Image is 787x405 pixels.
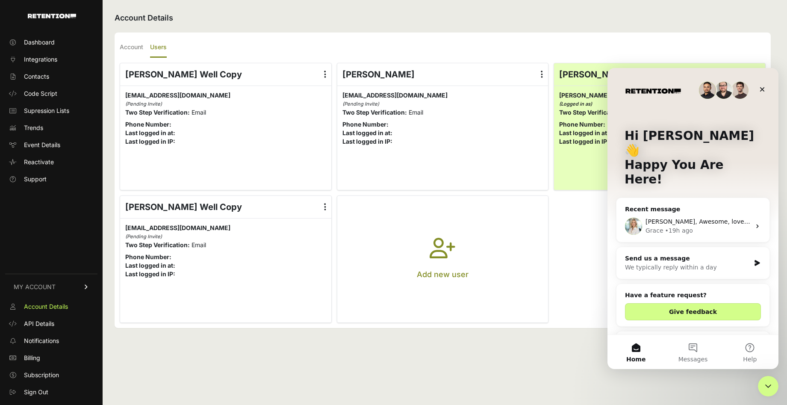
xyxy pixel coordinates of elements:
span: MY ACCOUNT [14,283,56,291]
span: Event Details [24,141,60,149]
i: (Pending Invite) [125,234,162,239]
div: • 19h ago [58,158,85,167]
a: Billing [5,351,97,365]
span: Billing [24,354,40,362]
span: [EMAIL_ADDRESS][DOMAIN_NAME] [125,224,230,231]
label: Account [120,38,143,58]
img: Retention.com [28,14,76,18]
div: [PERSON_NAME] Well Copy [120,196,331,218]
span: Home [19,288,38,294]
h2: Have a feature request? [18,223,153,232]
a: Notifications [5,334,97,348]
a: Event Details [5,138,97,152]
strong: Two Step Verification: [125,109,190,116]
a: Sign Out [5,385,97,399]
a: Subscription [5,368,97,382]
div: Send us a messageWe typically reply within a day [9,179,162,211]
div: [PERSON_NAME] [337,63,548,86]
button: Give feedback [18,235,153,252]
span: Reactivate [24,158,54,166]
a: Contacts [5,70,97,83]
a: Support [5,172,97,186]
a: Trends [5,121,97,135]
span: Subscription [24,371,59,379]
i: (Pending Invite) [125,101,162,107]
span: [PERSON_NAME], Awesome, love to hear it! Please provide [PERSON_NAME] Manager access to [EMAIL_AD... [38,150,766,157]
strong: Two Step Verification: [559,109,624,116]
a: Integrations [5,53,97,66]
label: Users [150,38,167,58]
i: (Logged in as) [559,101,592,107]
strong: Two Step Verification: [125,241,190,248]
span: Email [409,109,423,116]
span: [EMAIL_ADDRESS][DOMAIN_NAME] [342,92,448,99]
div: We typically reply within a day [18,195,143,204]
a: Dashboard [5,35,97,49]
span: Help [136,288,149,294]
span: Account Details [24,302,68,311]
iframe: Intercom live chat [607,68,778,369]
i: (Pending Invite) [342,101,379,107]
button: Messages [57,267,114,301]
span: Sign Out [24,388,48,396]
span: [EMAIL_ADDRESS][DOMAIN_NAME] [125,92,230,99]
p: Add new user [417,269,469,281]
span: Integrations [24,55,57,64]
strong: Last logged in IP: [559,138,609,145]
span: Email [192,109,206,116]
span: API Details [24,319,54,328]
span: Code Script [24,89,57,98]
strong: Last logged in IP: [125,270,175,278]
strong: Phone Number: [125,253,171,260]
button: Help [114,267,171,301]
a: Reactivate [5,155,97,169]
span: Contacts [24,72,49,81]
span: Trends [24,124,43,132]
button: Add new user [337,196,548,322]
div: [PERSON_NAME] [554,63,765,86]
strong: Two Step Verification: [342,109,407,116]
strong: Phone Number: [559,121,605,128]
a: Supression Lists [5,104,97,118]
strong: Phone Number: [125,121,171,128]
strong: Last logged in IP: [125,138,175,145]
strong: Phone Number: [342,121,389,128]
span: Notifications [24,337,59,345]
a: MY ACCOUNT [5,274,97,300]
span: [PERSON_NAME][EMAIL_ADDRESS][DOMAIN_NAME] [559,92,715,99]
div: [PERSON_NAME] Well Copy [120,63,331,86]
span: Support [24,175,47,183]
a: API Details [5,317,97,331]
div: Grace [38,158,56,167]
a: Account Details [5,300,97,313]
strong: Last logged in at: [125,262,175,269]
strong: Last logged in IP: [342,138,392,145]
a: Code Script [5,87,97,101]
span: Messages [71,288,100,294]
div: Close [147,14,162,29]
strong: Last logged in at: [559,129,609,136]
iframe: Intercom live chat [758,376,778,396]
span: Supression Lists [24,106,69,115]
strong: Last logged in at: [125,129,175,136]
strong: Last logged in at: [342,129,392,136]
div: Send us a message [18,186,143,195]
h2: Account Details [115,12,771,24]
span: Dashboard [24,38,55,47]
span: Email [192,241,206,248]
